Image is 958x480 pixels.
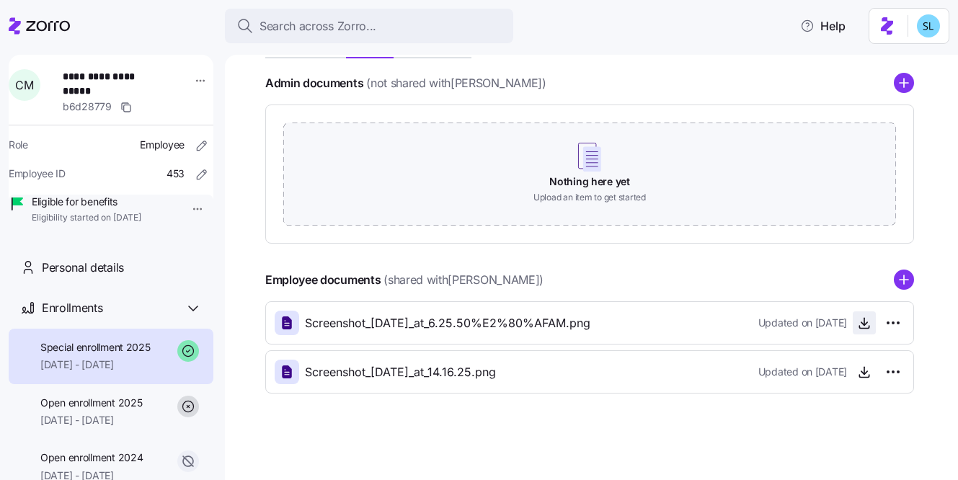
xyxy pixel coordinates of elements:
span: (not shared with [PERSON_NAME] ) [366,74,546,92]
span: C M [15,79,33,91]
svg: add icon [894,73,914,93]
h4: Employee documents [265,272,381,288]
span: Eligibility started on [DATE] [32,212,141,224]
span: Employee ID [9,166,66,181]
span: 453 [167,166,185,181]
button: Search across Zorro... [225,9,513,43]
span: Open enrollment 2024 [40,450,143,465]
span: Eligible for benefits [32,195,141,209]
svg: add icon [894,270,914,290]
span: Personal details [42,259,124,277]
span: (shared with [PERSON_NAME] ) [383,271,544,289]
span: Employee [140,138,185,152]
span: Screenshot_[DATE]_at_14.16.25.png [305,363,496,381]
span: b6d28779 [63,99,112,114]
span: Screenshot_[DATE]_at_6.25.50%E2%80%AFAM.png [305,314,590,332]
span: [DATE] - [DATE] [40,413,142,427]
span: Role [9,138,28,152]
span: Enrollments [42,299,102,317]
span: Updated on [DATE] [758,365,847,379]
span: Search across Zorro... [260,17,376,35]
button: Help [789,12,857,40]
img: 7c620d928e46699fcfb78cede4daf1d1 [917,14,940,37]
span: Special enrollment 2025 [40,340,151,355]
span: Updated on [DATE] [758,316,847,330]
span: Help [800,17,846,35]
h4: Admin documents [265,75,363,92]
span: Open enrollment 2025 [40,396,142,410]
span: [DATE] - [DATE] [40,357,151,372]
